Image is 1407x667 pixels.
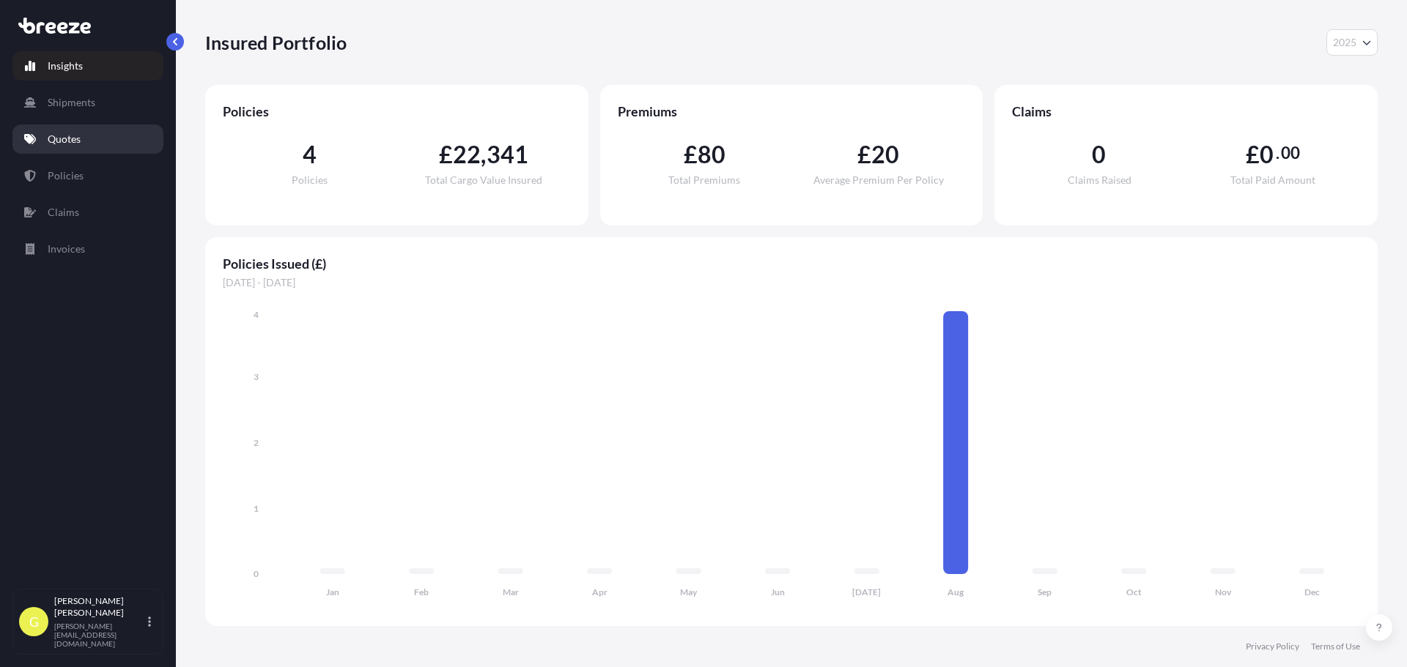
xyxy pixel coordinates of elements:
tspan: Mar [503,586,519,597]
span: £ [684,143,698,166]
span: 00 [1281,147,1300,159]
span: [DATE] - [DATE] [223,275,1360,290]
p: [PERSON_NAME][EMAIL_ADDRESS][DOMAIN_NAME] [54,622,145,648]
span: 4 [303,143,317,166]
span: Total Paid Amount [1230,175,1315,185]
span: 0 [1260,143,1274,166]
p: Invoices [48,242,85,256]
a: Insights [12,51,163,81]
tspan: Jun [771,586,785,597]
a: Invoices [12,234,163,264]
span: 20 [871,143,899,166]
tspan: 4 [254,309,259,320]
tspan: Oct [1126,586,1142,597]
p: Shipments [48,95,95,110]
span: , [481,143,486,166]
span: £ [857,143,871,166]
tspan: Dec [1304,586,1320,597]
span: Total Premiums [668,175,740,185]
span: Policies Issued (£) [223,255,1360,272]
tspan: Feb [414,586,429,597]
a: Claims [12,198,163,227]
button: Year Selector [1326,29,1378,56]
span: £ [1246,143,1260,166]
a: Shipments [12,88,163,117]
span: Total Cargo Value Insured [425,175,542,185]
tspan: Sep [1038,586,1052,597]
p: Insured Portfolio [205,31,347,54]
span: Premiums [618,103,966,120]
span: 341 [487,143,529,166]
tspan: 2 [254,437,259,448]
span: 0 [1092,143,1106,166]
tspan: 0 [254,568,259,579]
p: [PERSON_NAME] [PERSON_NAME] [54,595,145,619]
p: Insights [48,59,83,73]
a: Policies [12,161,163,190]
tspan: [DATE] [852,586,881,597]
tspan: 3 [254,371,259,382]
p: Quotes [48,132,81,146]
tspan: Nov [1215,586,1232,597]
span: G [29,614,39,629]
span: Policies [223,103,571,120]
span: . [1276,147,1279,159]
span: Claims Raised [1068,175,1131,185]
span: 80 [698,143,725,166]
p: Policies [48,168,84,183]
span: £ [439,143,453,166]
span: Average Premium Per Policy [813,175,944,185]
span: 2025 [1333,35,1356,50]
span: 22 [453,143,481,166]
span: Policies [292,175,328,185]
tspan: 1 [254,503,259,514]
tspan: May [680,586,698,597]
span: Claims [1012,103,1360,120]
a: Terms of Use [1311,641,1360,652]
tspan: Apr [592,586,608,597]
tspan: Jan [326,586,339,597]
a: Privacy Policy [1246,641,1299,652]
a: Quotes [12,124,163,154]
tspan: Aug [948,586,964,597]
p: Claims [48,205,79,220]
